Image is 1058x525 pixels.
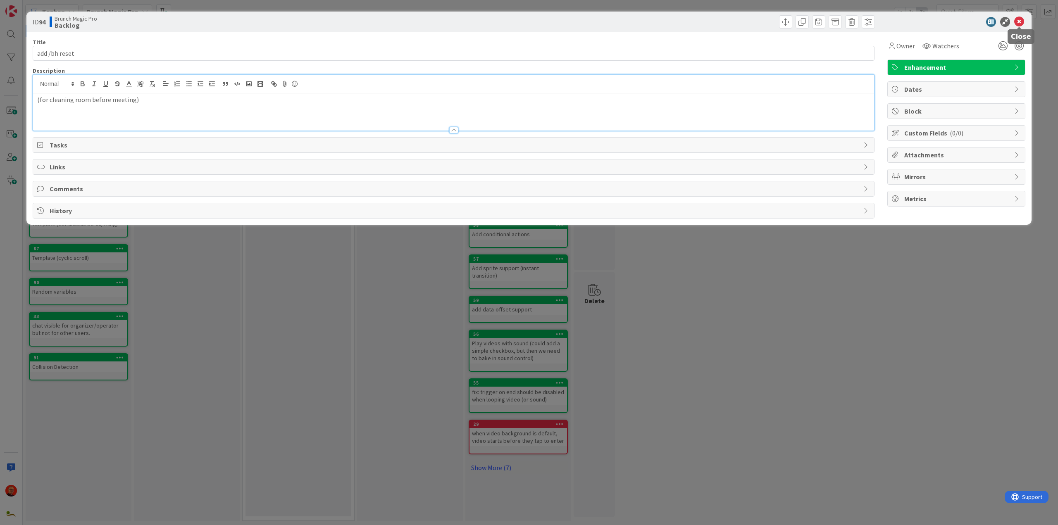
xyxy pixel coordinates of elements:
[904,194,1010,204] span: Metrics
[33,38,46,46] label: Title
[33,67,65,74] span: Description
[50,184,859,194] span: Comments
[17,1,38,11] span: Support
[50,162,859,172] span: Links
[904,84,1010,94] span: Dates
[896,41,915,51] span: Owner
[904,62,1010,72] span: Enhancement
[932,41,959,51] span: Watchers
[55,22,97,29] b: Backlog
[950,129,963,137] span: ( 0/0 )
[904,128,1010,138] span: Custom Fields
[39,18,45,26] b: 94
[33,17,45,27] span: ID
[37,95,870,105] p: (for cleaning room before meeting)
[50,140,859,150] span: Tasks
[50,206,859,216] span: History
[904,106,1010,116] span: Block
[904,150,1010,160] span: Attachments
[1011,33,1031,40] h5: Close
[904,172,1010,182] span: Mirrors
[33,46,875,61] input: type card name here...
[55,15,97,22] span: Brunch Magic Pro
